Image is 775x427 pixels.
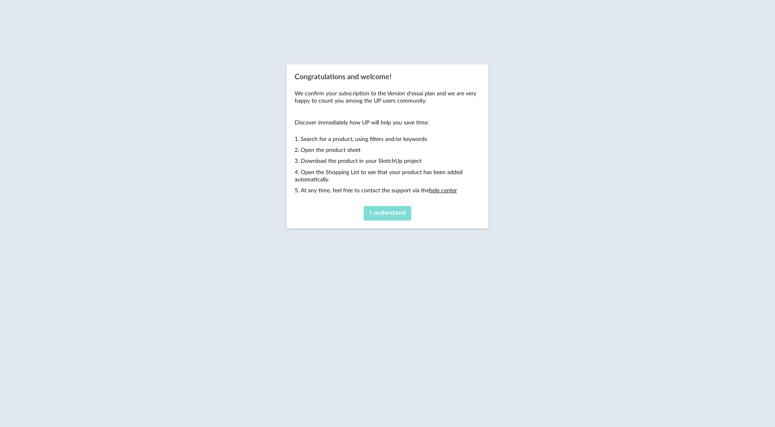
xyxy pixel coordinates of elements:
[295,119,480,126] p: Discover immediately how UP will help you save time:
[364,206,412,221] button: I understand
[295,158,480,165] p: 3. Download the product in your SketchUp project
[295,136,480,143] p: 1. Search for a product, using filters and/or keywords
[295,147,480,154] p: 2. Open the product sheet
[295,187,480,194] p: 5. At any time, feel free to contact the support via the
[370,210,406,216] span: I understand
[287,64,488,229] div: Congratulations and welcome!
[429,188,457,194] a: help center
[295,90,480,105] p: We confirm your subscription to the Version d'essai plan and we are very happy to count you among...
[295,74,392,81] span: Congratulations and welcome!
[295,169,480,183] p: 4. Open the Shopping List to see that your product has been added automatically.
